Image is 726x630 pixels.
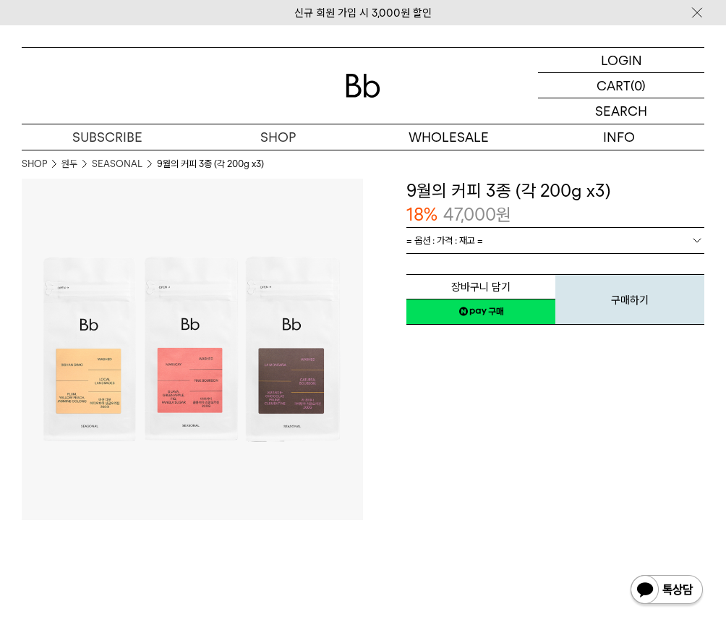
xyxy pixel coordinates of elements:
[443,203,511,227] p: 47,000
[406,203,437,227] p: 18%
[601,48,642,72] p: LOGIN
[346,74,380,98] img: 로고
[22,124,192,150] a: SUBSCRIBE
[496,204,511,225] span: 원
[538,48,704,73] a: LOGIN
[61,157,77,171] a: 원두
[406,299,555,325] a: 새창
[22,157,47,171] a: SHOP
[22,179,363,520] img: 9월의 커피 3종 (각 200g x3)
[92,157,142,171] a: SEASONAL
[157,157,264,171] li: 9월의 커피 3종 (각 200g x3)
[538,73,704,98] a: CART (0)
[555,274,704,325] button: 구매하기
[406,274,555,299] button: 장바구니 담기
[597,73,631,98] p: CART
[631,73,646,98] p: (0)
[595,98,647,124] p: SEARCH
[406,179,704,203] h3: 9월의 커피 3종 (각 200g x3)
[294,7,432,20] a: 신규 회원 가입 시 3,000원 할인
[629,574,704,608] img: 카카오톡 채널 1:1 채팅 버튼
[192,124,363,150] a: SHOP
[406,228,483,253] span: = 옵션 : 가격 : 재고 =
[363,124,534,150] p: WHOLESALE
[534,124,704,150] p: INFO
